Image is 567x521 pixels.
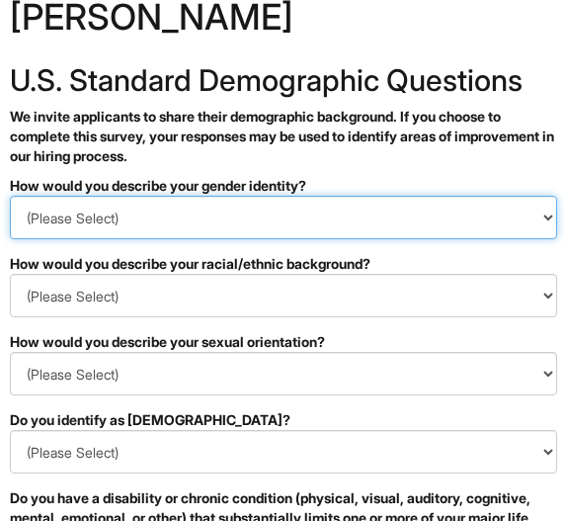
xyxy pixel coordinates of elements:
div: How would you describe your gender identity? [10,176,557,196]
select: How would you describe your racial/ethnic background? [10,274,557,317]
h2: U.S. Standard Demographic Questions [10,64,557,97]
select: How would you describe your sexual orientation? [10,352,557,395]
div: How would you describe your racial/ethnic background? [10,254,557,274]
div: Do you identify as [DEMOGRAPHIC_DATA]? [10,410,557,430]
div: How would you describe your sexual orientation? [10,332,557,352]
select: Do you identify as transgender? [10,430,557,474]
p: We invite applicants to share their demographic background. If you choose to complete this survey... [10,107,557,166]
select: How would you describe your gender identity? [10,196,557,239]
